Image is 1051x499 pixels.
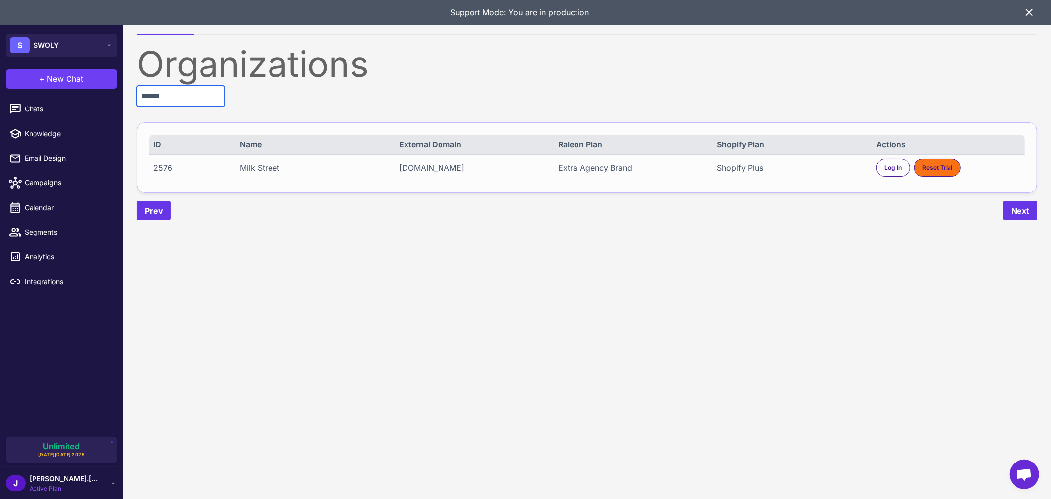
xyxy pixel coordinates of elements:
span: Active Plan [30,484,99,493]
div: Shopify Plus [717,162,862,174]
span: Unlimited [43,442,80,450]
div: External Domain [399,139,544,150]
button: SSWOLY [6,34,117,57]
span: + [40,73,45,85]
a: Campaigns [4,173,119,193]
button: Next [1003,201,1037,220]
span: Segments [25,227,111,238]
a: Segments [4,222,119,243]
span: Integrations [25,276,111,287]
a: Calendar [4,197,119,218]
button: +New Chat [6,69,117,89]
div: Name [240,139,385,150]
div: Organizations [137,46,1037,82]
span: New Chat [47,73,84,85]
a: Email Design [4,148,119,169]
div: S [10,37,30,53]
div: Shopify Plan [717,139,862,150]
div: J [6,475,26,491]
span: SWOLY [34,40,59,51]
div: Milk Street [240,162,385,174]
div: Open chat [1010,460,1039,489]
a: Integrations [4,271,119,292]
span: Reset Trial [922,163,952,172]
span: Knowledge [25,128,111,139]
div: Raleon Plan [558,139,703,150]
span: Analytics [25,251,111,262]
button: Prev [137,201,171,220]
div: Actions [876,139,1021,150]
span: Calendar [25,202,111,213]
div: Extra Agency Brand [558,162,703,174]
a: Knowledge [4,123,119,144]
a: Chats [4,99,119,119]
span: Chats [25,104,111,114]
span: [PERSON_NAME].[PERSON_NAME] [30,473,99,484]
div: 2576 [153,162,226,174]
span: Email Design [25,153,111,164]
span: Campaigns [25,178,111,188]
a: Analytics [4,247,119,267]
span: Log In [884,163,902,172]
span: [DATE][DATE] 2025 [38,451,85,458]
div: [DOMAIN_NAME] [399,162,544,174]
div: ID [153,139,226,150]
